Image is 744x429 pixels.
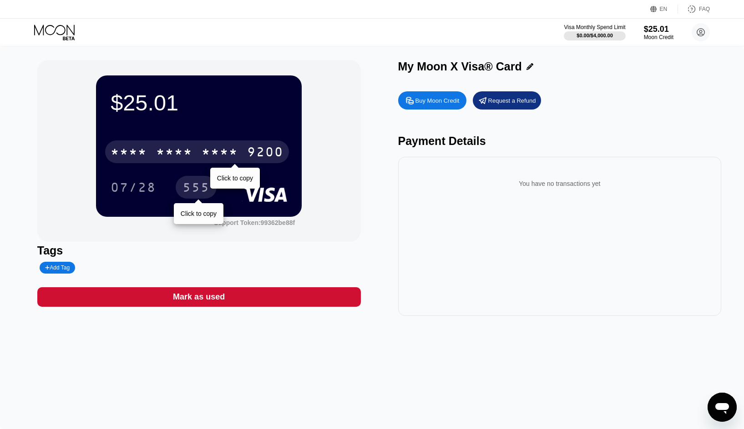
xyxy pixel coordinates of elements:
[40,262,75,274] div: Add Tag
[660,6,668,12] div: EN
[644,25,673,40] div: $25.01Moon Credit
[214,219,295,226] div: Support Token:99362be88f
[398,60,522,73] div: My Moon X Visa® Card
[678,5,710,14] div: FAQ
[644,25,673,34] div: $25.01
[111,181,156,196] div: 07/28
[45,264,70,271] div: Add Tag
[247,146,283,160] div: 9200
[217,175,253,182] div: Click to copy
[37,287,361,307] div: Mark as used
[644,34,673,40] div: Moon Credit
[473,91,541,110] div: Request a Refund
[398,91,466,110] div: Buy Moon Credit
[398,135,722,148] div: Payment Details
[37,244,361,257] div: Tags
[181,210,217,217] div: Click to copy
[111,90,287,115] div: $25.01
[564,24,625,30] div: Visa Monthly Spend Limit
[405,171,714,196] div: You have no transactions yet
[708,393,737,422] iframe: Button to launch messaging window
[488,97,536,105] div: Request a Refund
[214,219,295,226] div: Support Token: 99362be88f
[699,6,710,12] div: FAQ
[577,33,613,38] div: $0.00 / $4,000.00
[564,24,625,40] div: Visa Monthly Spend Limit$0.00/$4,000.00
[182,181,210,196] div: 555
[176,176,217,199] div: 555
[650,5,678,14] div: EN
[173,292,225,302] div: Mark as used
[415,97,460,105] div: Buy Moon Credit
[104,176,163,199] div: 07/28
